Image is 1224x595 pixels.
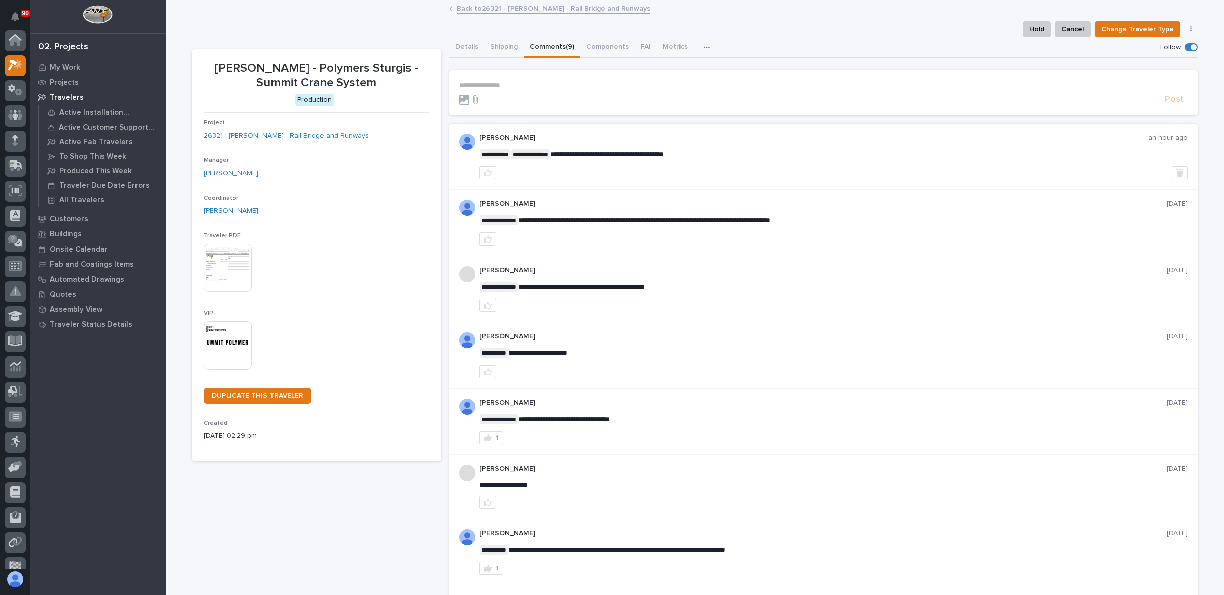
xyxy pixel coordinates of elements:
p: Traveler Status Details [50,320,132,329]
button: Shipping [484,37,524,58]
a: [PERSON_NAME] [204,168,258,179]
p: [PERSON_NAME] [479,200,1167,208]
span: Manager [204,157,229,163]
p: [DATE] [1167,332,1188,341]
p: Projects [50,78,79,87]
span: Traveler PDF [204,233,241,239]
p: Onsite Calendar [50,245,108,254]
div: Notifications90 [13,12,26,28]
a: DUPLICATE THIS TRAVELER [204,388,311,404]
button: FAI [635,37,657,58]
button: Details [449,37,484,58]
button: Cancel [1055,21,1091,37]
p: [DATE] [1167,529,1188,538]
p: [PERSON_NAME] [479,134,1148,142]
span: Hold [1029,23,1044,35]
span: Change Traveler Type [1101,23,1174,35]
p: To Shop This Week [59,152,126,161]
p: 90 [22,10,29,17]
span: Cancel [1061,23,1084,35]
button: Components [580,37,635,58]
span: Coordinator [204,195,238,201]
a: Quotes [30,287,166,302]
button: Post [1161,94,1188,105]
img: AOh14GjpcA6ydKGAvwfezp8OhN30Q3_1BHk5lQOeczEvCIoEuGETHm2tT-JUDAHyqffuBe4ae2BInEDZwLlH3tcCd_oYlV_i4... [459,200,475,216]
button: like this post [479,232,496,246]
span: DUPLICATE THIS TRAVELER [212,392,303,399]
a: Buildings [30,226,166,242]
button: users-avatar [5,569,26,590]
p: [PERSON_NAME] [479,266,1167,275]
p: an hour ago [1148,134,1188,142]
a: Projects [30,75,166,90]
img: AOh14GjpcA6ydKGAvwfezp8OhN30Q3_1BHk5lQOeczEvCIoEuGETHm2tT-JUDAHyqffuBe4ae2BInEDZwLlH3tcCd_oYlV_i4... [459,399,475,415]
button: 1 [479,562,503,575]
img: AOh14GjSnsZhInYMAl2VIng-st1Md8In0uqDMk7tOoQNx6CrVl7ct0jB5IZFYVrQT5QA0cOuF6lsKrjh3sjyefAjBh-eRxfSk... [459,529,475,545]
button: like this post [479,365,496,378]
a: To Shop This Week [39,149,166,163]
p: [PERSON_NAME] [479,332,1167,341]
a: All Travelers [39,193,166,207]
a: Customers [30,211,166,226]
a: Fab and Coatings Items [30,257,166,272]
a: Back to26321 - [PERSON_NAME] - Rail Bridge and Runways [457,2,650,14]
button: Metrics [657,37,694,58]
div: 1 [496,565,499,572]
p: Customers [50,215,88,224]
span: VIP [204,310,213,316]
a: Assembly View [30,302,166,317]
a: Onsite Calendar [30,242,166,257]
a: Active Fab Travelers [39,135,166,149]
img: Workspace Logo [83,5,112,24]
button: like this post [479,299,496,312]
p: [DATE] 02:29 pm [204,431,429,441]
a: My Work [30,60,166,75]
button: like this post [479,496,496,509]
span: Created [204,420,227,426]
p: [PERSON_NAME] [479,529,1167,538]
p: [PERSON_NAME] [479,465,1167,473]
p: Active Installation Travelers [59,108,158,117]
button: Notifications [5,6,26,27]
p: [DATE] [1167,399,1188,407]
p: My Work [50,63,80,72]
button: 1 [479,431,503,444]
p: [PERSON_NAME] - Polymers Sturgis - Summit Crane System [204,61,429,90]
button: Change Traveler Type [1095,21,1180,37]
p: Fab and Coatings Items [50,260,134,269]
p: Active Fab Travelers [59,138,133,147]
p: Assembly View [50,305,102,314]
div: 02. Projects [38,42,88,53]
img: AFdZucrzKcpQKH9jC-cfEsAZSAlTzo7yxz5Vk-WBr5XOv8fk2o2SBDui5wJFEtGkd79H79_oczbMRVxsFnQCrP5Je6bcu5vP_... [459,134,475,150]
p: Produced This Week [59,167,132,176]
p: Automated Drawings [50,275,124,284]
p: Traveler Due Date Errors [59,181,150,190]
p: [DATE] [1167,465,1188,473]
button: like this post [479,166,496,179]
a: Active Customer Support Travelers [39,120,166,134]
img: ALV-UjW1D-ML-FnCt4FgU8x4S79KJqwX3TQHk7UYGtoy9jV5yY8fpjVEvRQNbvDwvk-GQ6vc8cB5lOH07uFCwEYx9Ysx_wxRe... [459,332,475,348]
p: All Travelers [59,196,104,205]
button: Delete post [1172,166,1188,179]
p: Follow [1160,43,1181,52]
a: Travelers [30,90,166,105]
a: Traveler Due Date Errors [39,178,166,192]
button: Hold [1023,21,1051,37]
div: Production [295,94,334,106]
a: Traveler Status Details [30,317,166,332]
p: [DATE] [1167,266,1188,275]
div: 1 [496,434,499,441]
p: [DATE] [1167,200,1188,208]
a: Automated Drawings [30,272,166,287]
p: Buildings [50,230,82,239]
a: [PERSON_NAME] [204,206,258,216]
p: Quotes [50,290,76,299]
p: [PERSON_NAME] [479,399,1167,407]
span: Project [204,120,225,126]
a: 26321 - [PERSON_NAME] - Rail Bridge and Runways [204,131,369,141]
a: Produced This Week [39,164,166,178]
a: Active Installation Travelers [39,105,166,120]
p: Active Customer Support Travelers [59,123,158,132]
button: Comments (9) [524,37,580,58]
p: Travelers [50,93,84,102]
